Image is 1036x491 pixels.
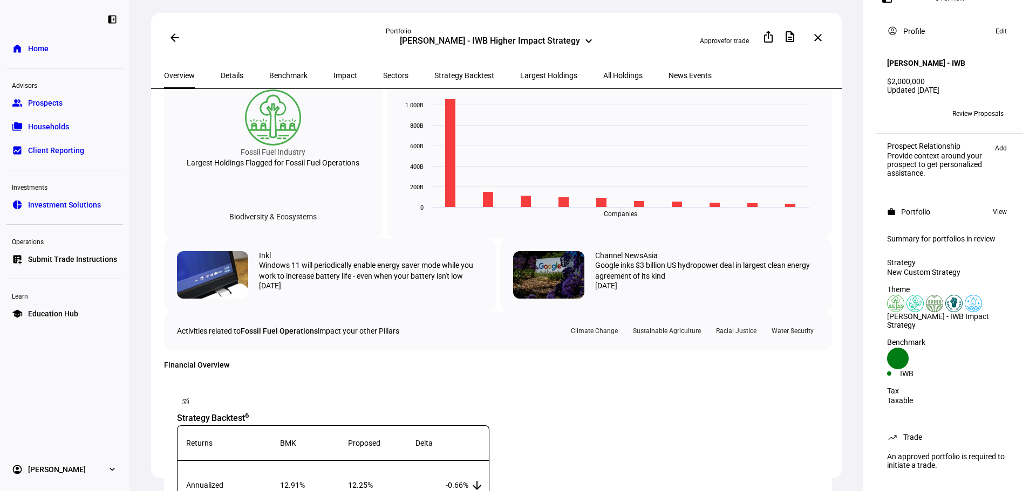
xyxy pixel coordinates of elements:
[903,433,922,441] div: Trade
[887,86,1012,94] div: Updated [DATE]
[6,233,123,248] div: Operations
[944,105,1012,122] button: Review Proposals
[604,210,637,218] text: Companies
[245,89,301,146] img: deforestation.colored.svg
[12,43,23,54] eth-mat-symbol: home
[245,411,249,419] sup: 6
[333,72,357,79] span: Impact
[187,158,359,167] div: Largest Holdings Flagged for Fossil Fuel Operations
[400,36,580,49] div: [PERSON_NAME] - IWB Higher Impact Strategy
[595,251,658,260] div: Channel NewsAsia
[887,312,1012,329] div: [PERSON_NAME] - IWB Impact Strategy
[520,72,577,79] span: Largest Holdings
[28,464,86,475] span: [PERSON_NAME]
[812,31,824,44] mat-icon: close
[881,448,1019,474] div: An approved portfolio is required to initiate a trade.
[995,142,1007,155] span: Add
[12,98,23,108] eth-mat-symbol: group
[280,439,345,447] div: BMK
[603,72,643,79] span: All Holdings
[28,98,63,108] span: Prospects
[177,409,819,425] div: Strategy Backtest
[180,395,191,406] mat-icon: monitoring
[887,338,1012,347] div: Benchmark
[996,25,1007,38] span: Edit
[6,38,123,59] a: homeHome
[595,260,819,281] div: Google inks $3 billion US hydropower deal in largest clean energy agreement of its kind
[892,110,900,117] span: JC
[269,72,308,79] span: Benchmark
[669,72,712,79] span: News Events
[6,288,123,303] div: Learn
[405,102,424,109] text: 1 000B
[6,92,123,114] a: groupProspects
[887,205,1012,218] eth-panel-overview-card-header: Portfolio
[993,205,1007,218] span: View
[952,105,1004,122] span: Review Proposals
[383,72,408,79] span: Sectors
[28,43,49,54] span: Home
[241,146,305,158] div: Fossil Fuel Industry
[887,25,898,36] mat-icon: account_circle
[410,163,424,170] text: 400B
[990,142,1012,155] button: Add
[415,439,480,447] div: Delta
[887,234,1012,243] div: Summary for portfolios in review
[410,184,424,191] text: 200B
[168,31,181,44] mat-icon: arrow_back
[582,34,595,47] mat-icon: keyboard_arrow_down
[410,143,424,150] text: 600B
[887,151,990,177] div: Provide context around your prospect to get personalized assistance.
[887,25,1012,38] eth-panel-overview-card-header: Profile
[107,464,118,475] eth-mat-symbol: expand_more
[6,116,123,137] a: folder_copyHouseholds
[691,32,758,50] button: Approvefor trade
[28,199,101,210] span: Investment Solutions
[12,464,23,475] eth-mat-symbol: account_circle
[724,37,749,45] span: for trade
[164,361,832,369] h4: Financial Overview
[6,77,123,92] div: Advisors
[221,72,243,79] span: Details
[386,27,607,36] div: Portfolio
[887,432,898,442] mat-icon: trending_up
[221,208,325,225] div: Biodiversity & Ecosystems
[513,251,584,299] img: 2025-07-15t172217z_2_lynxmpel6e0e1_rtroptp_3_eu-alphabet-antitrust.jpg
[420,204,424,211] text: 0
[241,327,318,335] span: Fossil Fuel Operations
[783,30,796,43] mat-icon: description
[965,295,982,312] img: cleanWater.colored.svg
[903,27,925,36] div: Profile
[6,179,123,194] div: Investments
[280,481,345,489] div: 12.91%
[628,324,706,337] div: Sustainable Agriculture
[887,268,1012,276] div: New Custom Strategy
[887,285,1012,294] div: Theme
[887,142,990,150] div: Prospect Relationship
[186,481,277,489] div: Annualized
[28,254,117,265] span: Submit Trade Instructions
[107,14,118,25] eth-mat-symbol: left_panel_close
[990,25,1012,38] button: Edit
[987,205,1012,218] button: View
[766,324,819,337] div: Water Security
[28,121,69,132] span: Households
[348,439,413,447] div: Proposed
[762,30,775,43] mat-icon: ios_share
[887,386,1012,395] div: Tax
[887,59,965,67] h4: [PERSON_NAME] - IWB
[410,122,424,129] text: 800B
[6,194,123,216] a: pie_chartInvestment Solutions
[186,439,277,447] div: Returns
[595,281,819,290] div: [DATE]
[926,295,943,312] img: sustainableAgriculture.colored.svg
[348,481,413,489] div: 12.25%
[12,308,23,319] eth-mat-symbol: school
[259,281,483,290] div: [DATE]
[6,140,123,161] a: bid_landscapeClient Reporting
[177,251,248,299] img: 79dyCpaPEGrfb5QG5VbaoW-1280-80.jpg
[259,260,483,281] div: Windows 11 will periodically enable energy saver mode while you work to increase battery life - e...
[434,72,494,79] span: Strategy Backtest
[12,254,23,265] eth-mat-symbol: list_alt_add
[565,324,623,337] div: Climate Change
